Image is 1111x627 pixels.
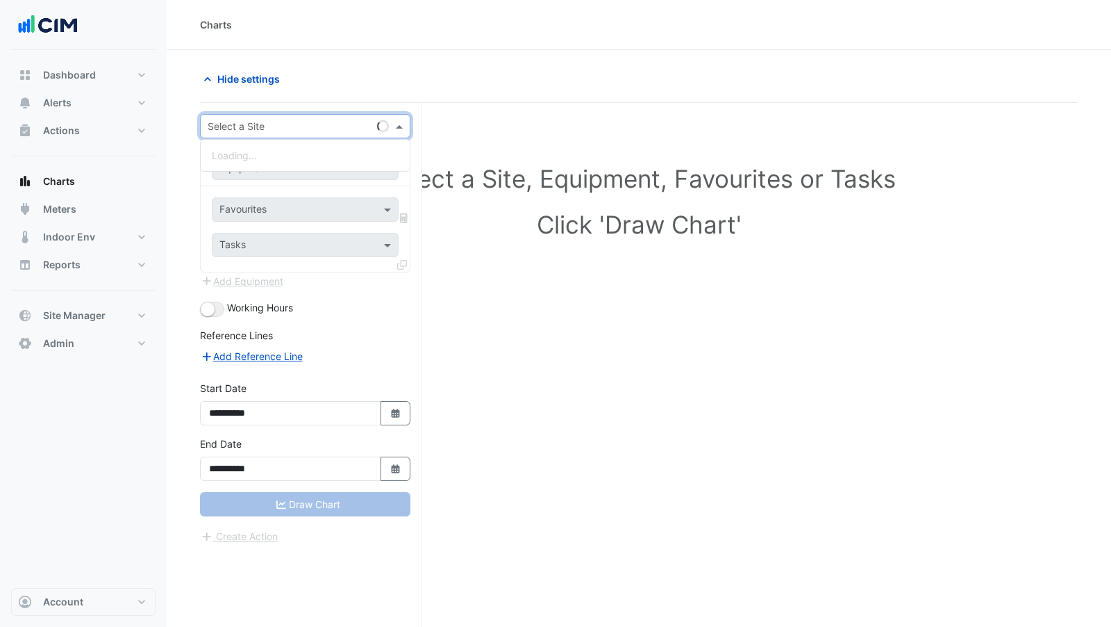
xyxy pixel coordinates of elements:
app-icon: Meters [18,202,32,216]
button: Site Manager [11,302,156,329]
span: Alerts [43,96,72,110]
span: Dashboard [43,68,96,82]
label: End Date [200,437,242,451]
span: Meters [43,202,76,216]
span: Account [43,595,83,609]
span: Actions [43,124,80,138]
span: Admin [43,336,74,350]
button: Hide settings [200,67,289,91]
button: Indoor Env [11,223,156,251]
div: Charts [200,17,232,32]
app-icon: Actions [18,124,32,138]
button: Actions [11,117,156,145]
span: Hide settings [217,72,280,86]
div: Tasks [217,237,246,255]
span: Choose Function [398,212,410,224]
span: Working Hours [227,302,293,313]
div: Favourites [217,202,267,220]
button: Reports [11,251,156,279]
button: Account [11,588,156,616]
span: Indoor Env [43,230,95,244]
div: Options List [201,140,410,171]
fa-icon: Select Date [390,407,402,419]
app-icon: Dashboard [18,68,32,82]
app-icon: Alerts [18,96,32,110]
h1: Click 'Draw Chart' [231,210,1047,239]
button: Charts [11,168,156,195]
label: Reference Lines [200,328,273,343]
button: Alerts [11,89,156,117]
fa-icon: Select Date [390,463,402,475]
app-icon: Admin [18,336,32,350]
span: Clone Favourites and Tasks from this Equipment to other Equipment [397,259,407,270]
h1: Select a Site, Equipment, Favourites or Tasks [231,164,1047,193]
app-icon: Charts [18,174,32,188]
label: Start Date [200,381,247,396]
app-escalated-ticket-create-button: Please correct errors first [200,529,278,541]
button: Dashboard [11,61,156,89]
div: Loading... [201,145,410,165]
button: Admin [11,329,156,357]
span: Reports [43,258,81,272]
img: Company Logo [17,11,79,39]
span: Site Manager [43,309,106,323]
app-icon: Indoor Env [18,230,32,244]
span: Charts [43,174,75,188]
button: Add Reference Line [200,348,303,364]
app-icon: Reports [18,258,32,272]
button: Meters [11,195,156,223]
app-icon: Site Manager [18,309,32,323]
